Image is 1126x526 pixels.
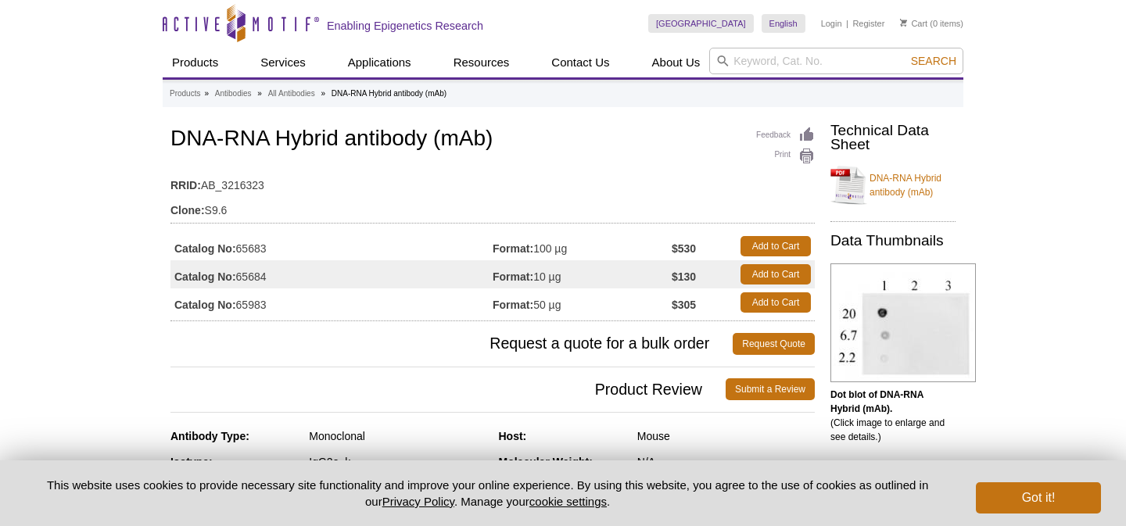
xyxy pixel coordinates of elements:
[204,89,209,98] li: »
[830,162,956,209] a: DNA-RNA Hybrid antibody (mAb)
[911,55,956,67] span: Search
[741,236,811,256] a: Add to Cart
[215,87,252,101] a: Antibodies
[821,18,842,29] a: Login
[268,87,315,101] a: All Antibodies
[174,270,236,284] strong: Catalog No:
[309,455,486,469] div: IgG2a, k
[672,298,696,312] strong: $305
[830,388,956,444] p: (Click image to enlarge and see details.)
[542,48,619,77] a: Contact Us
[170,194,815,219] td: S9.6
[332,89,446,98] li: DNA-RNA Hybrid antibody (mAb)
[321,89,325,98] li: »
[733,333,815,355] a: Request Quote
[637,429,815,443] div: Mouse
[493,298,533,312] strong: Format:
[170,232,493,260] td: 65683
[174,242,236,256] strong: Catalog No:
[976,482,1101,513] button: Got it!
[499,456,593,468] strong: Molecular Weight:
[444,48,519,77] a: Resources
[830,234,956,248] h2: Data Thumbnails
[900,18,927,29] a: Cart
[493,242,533,256] strong: Format:
[170,430,249,442] strong: Antibody Type:
[170,288,493,317] td: 65983
[170,378,726,400] span: Product Review
[257,89,262,98] li: »
[709,48,963,74] input: Keyword, Cat. No.
[25,477,950,510] p: This website uses cookies to provide necessary site functionality and improve your online experie...
[830,389,923,414] b: Dot blot of DNA-RNA Hybrid (mAb).
[762,14,805,33] a: English
[309,429,486,443] div: Monoclonal
[741,264,811,284] a: Add to Cart
[493,288,672,317] td: 50 µg
[170,333,733,355] span: Request a quote for a bulk order
[672,270,696,284] strong: $130
[251,48,315,77] a: Services
[830,123,956,152] h2: Technical Data Sheet
[756,127,815,144] a: Feedback
[906,54,961,68] button: Search
[1073,473,1110,510] iframe: Intercom live chat
[170,127,815,153] h1: DNA-RNA Hybrid antibody (mAb)
[170,203,205,217] strong: Clone:
[327,19,483,33] h2: Enabling Epigenetics Research
[672,242,696,256] strong: $530
[170,260,493,288] td: 65684
[852,18,884,29] a: Register
[648,14,754,33] a: [GEOGRAPHIC_DATA]
[493,260,672,288] td: 10 µg
[170,169,815,194] td: AB_3216323
[170,456,213,468] strong: Isotype:
[643,48,710,77] a: About Us
[499,430,527,442] strong: Host:
[170,178,201,192] strong: RRID:
[163,48,228,77] a: Products
[830,263,976,382] img: DNA-RNA Hybrid (mAb) tested by dot blot analysis.
[493,232,672,260] td: 100 µg
[846,14,848,33] li: |
[339,48,421,77] a: Applications
[756,148,815,165] a: Print
[637,455,815,469] div: N/A
[741,292,811,313] a: Add to Cart
[174,298,236,312] strong: Catalog No:
[170,87,200,101] a: Products
[900,19,907,27] img: Your Cart
[726,378,815,400] a: Submit a Review
[493,270,533,284] strong: Format:
[900,14,963,33] li: (0 items)
[382,495,454,508] a: Privacy Policy
[529,495,607,508] button: cookie settings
